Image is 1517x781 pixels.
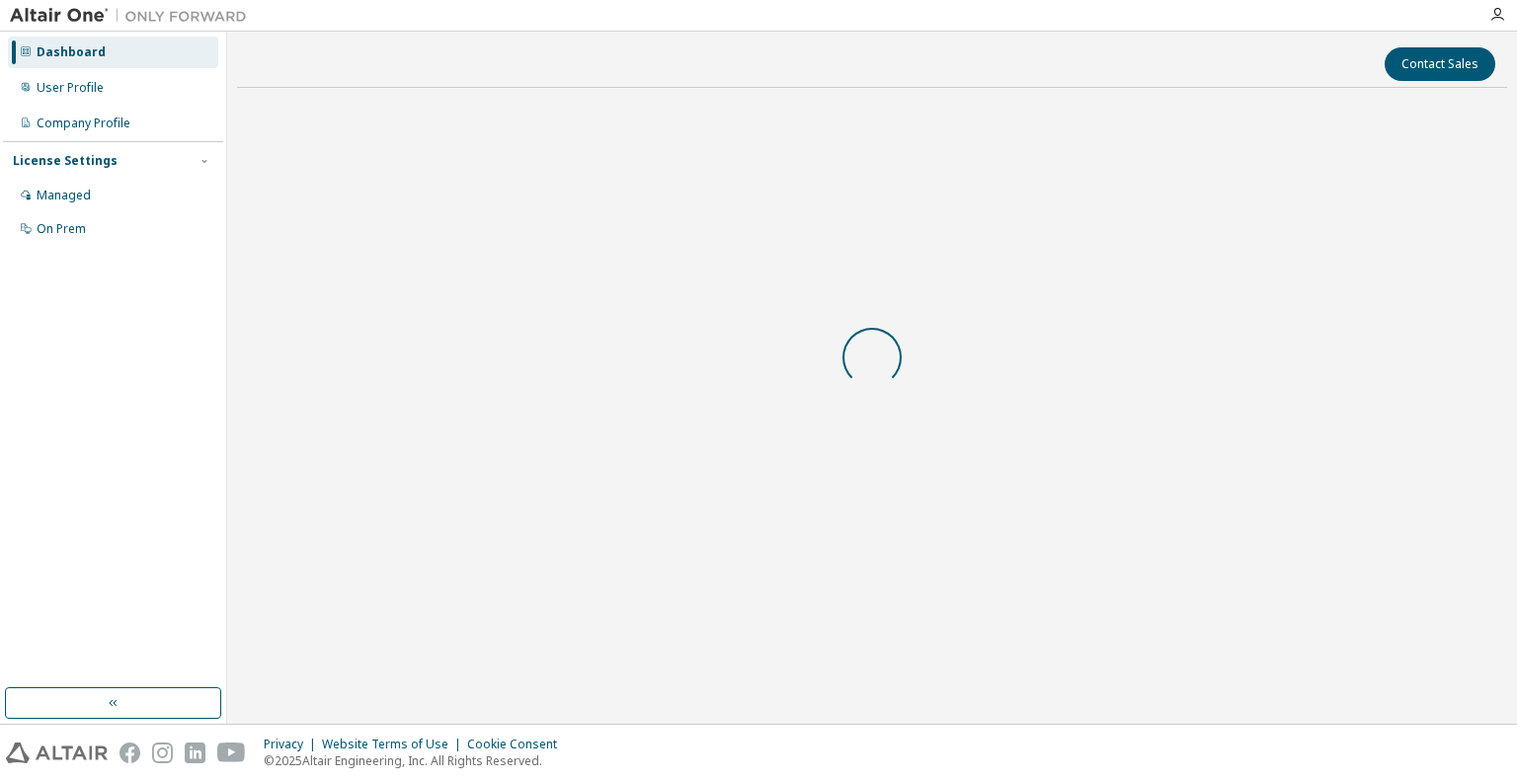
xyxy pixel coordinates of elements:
img: youtube.svg [217,742,246,763]
img: facebook.svg [120,742,140,763]
div: Managed [37,188,91,203]
div: On Prem [37,221,86,237]
div: User Profile [37,80,104,96]
div: Cookie Consent [467,737,569,752]
img: linkedin.svg [185,742,205,763]
div: License Settings [13,153,118,169]
div: Privacy [264,737,322,752]
img: Altair One [10,6,257,26]
img: altair_logo.svg [6,742,108,763]
div: Website Terms of Use [322,737,467,752]
p: © 2025 Altair Engineering, Inc. All Rights Reserved. [264,752,569,769]
button: Contact Sales [1385,47,1495,81]
div: Dashboard [37,44,106,60]
div: Company Profile [37,116,130,131]
img: instagram.svg [152,742,173,763]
